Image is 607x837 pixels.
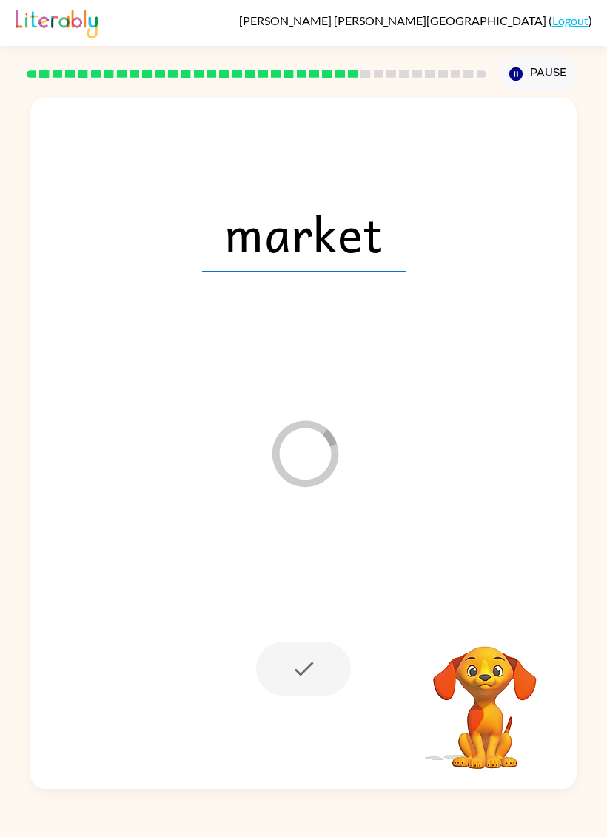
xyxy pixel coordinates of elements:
[239,13,592,27] div: ( )
[239,13,549,27] span: [PERSON_NAME] [PERSON_NAME][GEOGRAPHIC_DATA]
[16,6,98,38] img: Literably
[202,195,406,272] span: market
[500,57,577,91] button: Pause
[552,13,588,27] a: Logout
[411,623,559,771] video: Your browser must support playing .mp4 files to use Literably. Please try using another browser.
